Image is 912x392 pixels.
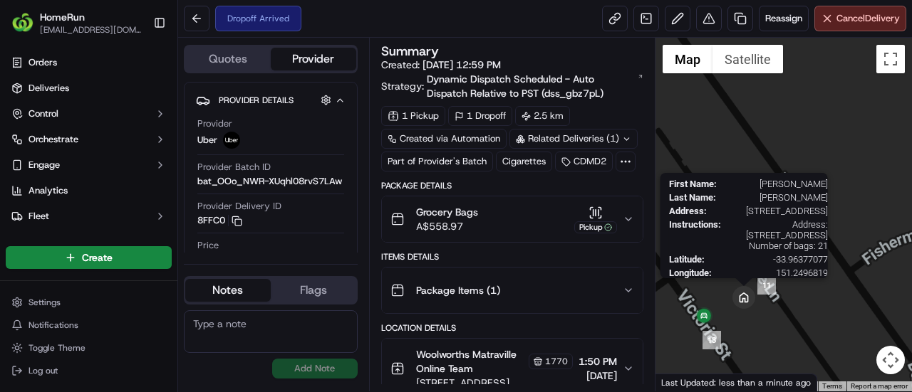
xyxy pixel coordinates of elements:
[6,361,172,381] button: Log out
[381,322,643,334] div: Location Details
[185,279,271,302] button: Notes
[381,251,643,263] div: Items Details
[197,239,219,252] span: Price
[668,254,704,265] span: Latitude :
[836,12,900,25] span: Cancel Delivery
[668,179,716,189] span: First Name :
[28,107,58,120] span: Control
[710,254,827,265] span: -33.96377077
[197,214,242,227] button: 8FFC0
[381,180,643,191] div: Package Details
[822,382,842,390] a: Terms (opens in new tab)
[28,342,85,354] span: Toggle Theme
[765,12,802,25] span: Reassign
[416,376,573,390] span: [STREET_ADDRESS]
[6,315,172,335] button: Notifications
[712,45,783,73] button: Show satellite imagery
[28,210,49,223] span: Fleet
[28,319,78,331] span: Notifications
[271,48,356,70] button: Provider
[197,200,281,213] span: Provider Delivery ID
[876,346,905,374] button: Map camera controls
[6,179,172,202] a: Analytics
[6,6,147,40] button: HomeRunHomeRun[EMAIL_ADDRESS][DOMAIN_NAME]
[579,369,617,383] span: [DATE]
[28,184,68,197] span: Analytics
[381,45,439,58] h3: Summary
[515,106,570,126] div: 2.5 km
[381,72,643,100] div: Strategy:
[722,179,827,189] span: [PERSON_NAME]
[416,219,478,233] span: A$558.97
[496,152,552,171] div: Cigarettes
[851,382,908,390] a: Report a map error
[668,206,706,216] span: Address :
[6,246,172,269] button: Create
[555,152,613,171] div: CDMD2
[28,56,57,69] span: Orders
[726,219,827,251] span: Address: [STREET_ADDRESS] Number of bags: 21
[663,45,712,73] button: Show street map
[717,267,827,278] span: 151.2496819
[448,106,512,126] div: 1 Dropoff
[6,205,172,228] button: Fleet
[6,51,172,74] a: Orders
[197,175,342,188] span: bat_OOo_NWR-XUqhl08rvS7LAw
[382,196,643,242] button: Grocery BagsA$558.97Pickup
[6,292,172,312] button: Settings
[381,106,445,126] div: 1 Pickup
[223,132,240,149] img: uber-new-logo.jpeg
[196,88,346,112] button: Provider Details
[579,354,617,369] span: 1:50 PM
[759,6,809,31] button: Reassign
[659,373,706,391] img: Google
[28,297,61,308] span: Settings
[668,192,715,203] span: Last Name :
[271,279,356,302] button: Flags
[509,129,638,149] div: Related Deliveries (1)
[655,374,817,391] div: Last Updated: less than a minute ago
[219,95,294,106] span: Provider Details
[574,221,617,233] div: Pickup
[197,134,217,147] span: Uber
[814,6,906,31] button: CancelDelivery
[416,283,500,297] span: Package Items ( 1 )
[6,338,172,358] button: Toggle Theme
[185,48,271,70] button: Quotes
[40,24,142,36] button: [EMAIL_ADDRESS][DOMAIN_NAME]
[876,45,905,73] button: Toggle fullscreen view
[82,250,113,265] span: Create
[6,102,172,125] button: Control
[574,206,617,233] button: Pickup
[545,356,568,367] span: 1770
[6,128,172,151] button: Orchestrate
[40,10,85,24] button: HomeRun
[197,161,271,174] span: Provider Batch ID
[659,373,706,391] a: Open this area in Google Maps (opens a new window)
[721,192,827,203] span: [PERSON_NAME]
[381,58,501,72] span: Created:
[382,267,643,313] button: Package Items (1)
[381,129,507,149] a: Created via Automation
[6,154,172,176] button: Engage
[416,347,526,376] span: Woolworths Matraville Online Team
[668,267,711,278] span: Longitude :
[416,205,478,219] span: Grocery Bags
[427,72,643,100] a: Dynamic Dispatch Scheduled - Auto Dispatch Relative to PST (dss_gbz7pL)
[28,82,69,95] span: Deliveries
[28,159,60,171] span: Engage
[6,77,172,100] a: Deliveries
[11,11,34,34] img: HomeRun
[703,331,721,349] div: 13
[28,365,58,376] span: Log out
[28,133,78,146] span: Orchestrate
[668,219,720,251] span: Instructions :
[712,206,827,216] span: [STREET_ADDRESS]
[423,58,501,71] span: [DATE] 12:59 PM
[197,117,232,130] span: Provider
[427,72,636,100] span: Dynamic Dispatch Scheduled - Auto Dispatch Relative to PST (dss_gbz7pL)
